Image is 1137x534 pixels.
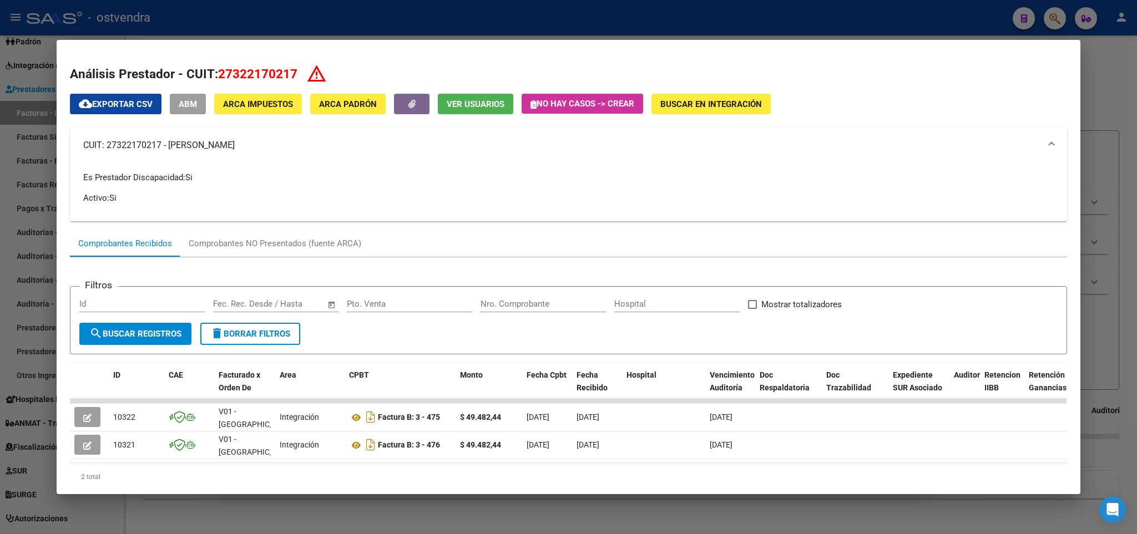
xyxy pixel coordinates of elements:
mat-icon: delete [210,327,224,340]
datatable-header-cell: Fecha Recibido [572,363,622,412]
button: No hay casos -> Crear [522,94,643,114]
span: Fecha Recibido [577,370,608,392]
i: Descargar documento [363,436,378,454]
span: [DATE] [577,413,599,421]
button: ABM [170,94,206,114]
span: [DATE] [527,440,549,449]
span: Integración [280,440,319,449]
datatable-header-cell: Area [275,363,345,412]
span: V01 - [GEOGRAPHIC_DATA] [219,407,294,429]
strong: Factura B: 3 - 475 [378,413,440,422]
button: Buscar en Integración [651,94,771,114]
span: Ver Usuarios [447,99,504,109]
span: 27322170217 [218,67,297,81]
datatable-header-cell: Monto [456,363,522,412]
span: ARCA Impuestos [223,99,293,109]
datatable-header-cell: Facturado x Orden De [214,363,275,412]
datatable-header-cell: Fecha Cpbt [522,363,572,412]
mat-icon: search [89,327,103,340]
span: Mostrar totalizadores [761,298,842,311]
span: ARCA Padrón [319,99,377,109]
span: Buscar en Integración [660,99,762,109]
datatable-header-cell: Auditoria [949,363,980,412]
span: Retencion IIBB [984,370,1020,392]
p: Activo: [83,192,1053,204]
span: Facturado x Orden De [219,370,260,392]
span: V01 - [GEOGRAPHIC_DATA] [219,435,294,456]
button: ARCA Padrón [310,94,386,114]
button: Exportar CSV [70,94,161,114]
button: Buscar Registros [79,323,191,345]
span: [DATE] [527,413,549,421]
datatable-header-cell: Hospital [622,363,705,412]
span: Exportar CSV [79,99,153,109]
button: ARCA Impuestos [214,94,302,114]
span: Monto [460,370,483,379]
i: Descargar documento [363,408,378,426]
p: Es Prestador Discapacidad: [83,171,1053,184]
span: CAE [169,370,183,379]
mat-panel-title: CUIT: 27322170217 - [PERSON_NAME] [83,139,1040,152]
span: CPBT [349,370,369,379]
strong: $ 49.482,44 [460,440,501,449]
span: Area [280,370,296,379]
span: Si [185,172,193,182]
input: Start date [213,299,249,309]
div: Comprobantes Recibidos [78,237,172,250]
mat-icon: cloud_download [79,97,92,110]
datatable-header-cell: ID [109,363,164,412]
mat-expansion-panel-header: CUIT: 27322170217 - [PERSON_NAME] [70,128,1067,163]
div: Open Intercom Messenger [1099,496,1126,523]
div: Comprobantes NO Presentados (fuente ARCA) [189,237,361,250]
span: Expediente SUR Asociado [893,370,942,392]
span: Hospital [626,370,656,379]
datatable-header-cell: Doc Respaldatoria [755,363,822,412]
span: 10321 [113,440,135,449]
span: Si [109,193,117,203]
datatable-header-cell: Expediente SUR Asociado [888,363,949,412]
datatable-header-cell: CAE [164,363,214,412]
div: CUIT: 27322170217 - [PERSON_NAME] [70,163,1067,221]
datatable-header-cell: Vencimiento Auditoría [705,363,755,412]
datatable-header-cell: Retencion IIBB [980,363,1024,412]
span: Buscar Registros [89,329,181,339]
span: Doc Respaldatoria [760,370,810,392]
strong: $ 49.482,44 [460,413,501,421]
span: [DATE] [710,413,732,421]
span: No hay casos -> Crear [530,99,634,109]
datatable-header-cell: Retención Ganancias [1024,363,1069,412]
div: 2 total [70,463,1067,491]
span: 10322 [113,413,135,421]
strong: Factura B: 3 - 476 [378,441,440,450]
input: End date [259,299,313,309]
span: Integración [280,413,319,421]
datatable-header-cell: CPBT [345,363,456,412]
button: Borrar Filtros [200,323,300,345]
h3: Filtros [79,278,118,292]
span: Fecha Cpbt [527,370,567,379]
span: Retención Ganancias [1029,370,1067,392]
span: Auditoria [954,370,987,379]
span: [DATE] [577,440,599,449]
span: ABM [179,99,197,109]
datatable-header-cell: Doc Trazabilidad [822,363,888,412]
button: Ver Usuarios [438,94,513,114]
span: [DATE] [710,440,732,449]
h2: Análisis Prestador - CUIT: [70,64,1067,84]
button: Open calendar [325,298,338,311]
span: ID [113,370,120,379]
span: Vencimiento Auditoría [710,370,755,392]
span: Borrar Filtros [210,329,290,339]
span: Doc Trazabilidad [826,370,871,392]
